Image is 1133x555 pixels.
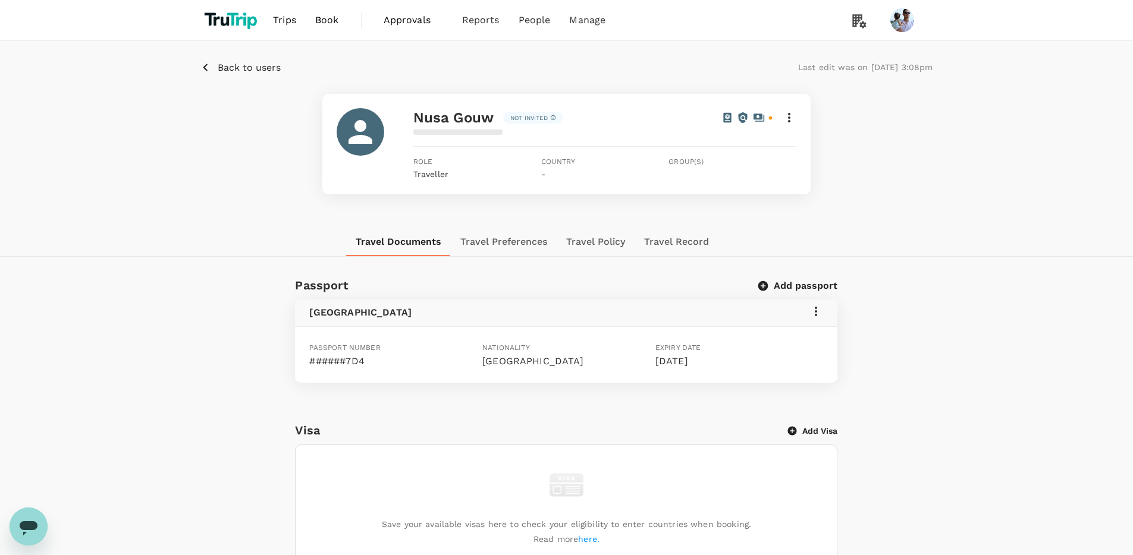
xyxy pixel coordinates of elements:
[413,109,494,126] span: Nusa Gouw
[295,276,348,295] h6: Passport
[295,421,788,440] h6: Visa
[451,228,557,256] button: Travel Preferences
[541,169,545,179] span: -
[890,8,914,32] img: Sani Gouw
[273,13,296,27] span: Trips
[802,425,837,437] p: Add Visa
[759,280,837,292] button: Add passport
[668,156,796,168] span: Group(s)
[519,13,551,27] span: People
[382,518,751,530] p: Save your available visas here to check your eligibility to enter countries when booking.
[462,13,500,27] span: Reports
[200,7,264,33] img: TruTrip logo
[384,13,443,27] span: Approvals
[218,61,281,75] p: Back to users
[541,156,669,168] span: Country
[413,169,448,179] span: Traveller
[309,343,380,352] span: Passport number
[635,228,718,256] button: Travel Record
[309,354,478,368] p: ######7D4
[569,13,605,27] span: Manage
[533,533,600,545] p: Read more
[346,228,451,256] button: Travel Documents
[482,343,530,352] span: Nationality
[545,464,587,506] img: visa
[413,156,541,168] span: Role
[557,228,635,256] button: Travel Policy
[655,354,824,368] p: [DATE]
[510,113,548,122] p: Not invited
[798,61,933,73] p: Last edit was on [DATE] 3:08pm
[578,534,600,544] a: here.
[200,60,281,75] button: Back to users
[655,343,701,352] span: Expiry date
[788,425,837,437] button: Add Visa
[10,507,48,545] iframe: Button to launch messaging window
[309,304,412,321] h6: [GEOGRAPHIC_DATA]
[315,13,339,27] span: Book
[482,354,651,368] p: [GEOGRAPHIC_DATA]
